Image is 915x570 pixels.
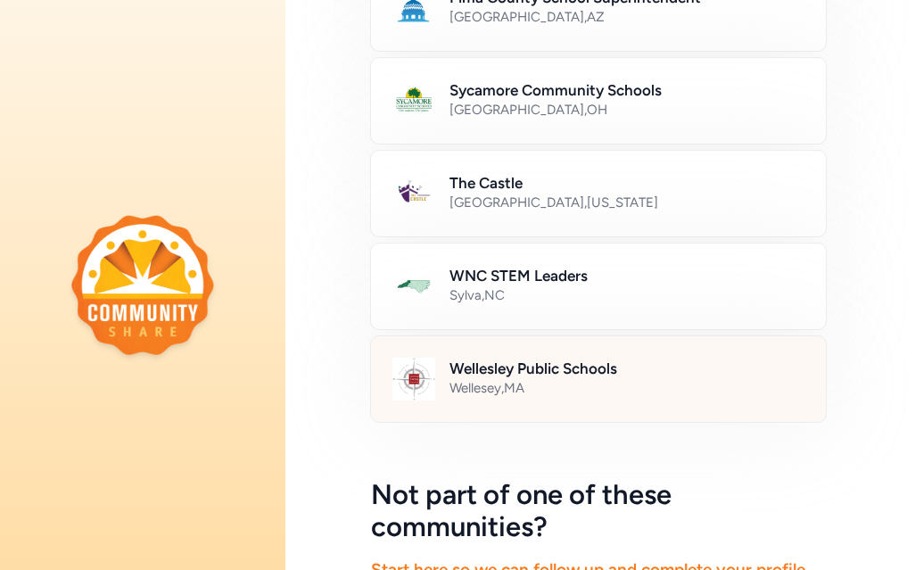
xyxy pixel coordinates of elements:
[449,8,804,26] div: [GEOGRAPHIC_DATA] , AZ
[449,265,804,286] h2: WNC STEM Leaders
[392,265,435,308] img: Logo
[449,194,804,211] div: [GEOGRAPHIC_DATA] , [US_STATE]
[449,286,804,304] div: Sylva , NC
[71,215,214,355] img: logo
[449,101,804,119] div: [GEOGRAPHIC_DATA] , OH
[392,172,435,215] img: Logo
[392,358,435,401] img: Logo
[371,479,829,543] h5: Not part of one of these communities?
[392,79,435,122] img: Logo
[449,358,804,379] h2: Wellesley Public Schools
[449,379,804,397] div: Wellesey , MA
[449,172,804,194] h2: The Castle
[449,79,804,101] h2: Sycamore Community Schools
